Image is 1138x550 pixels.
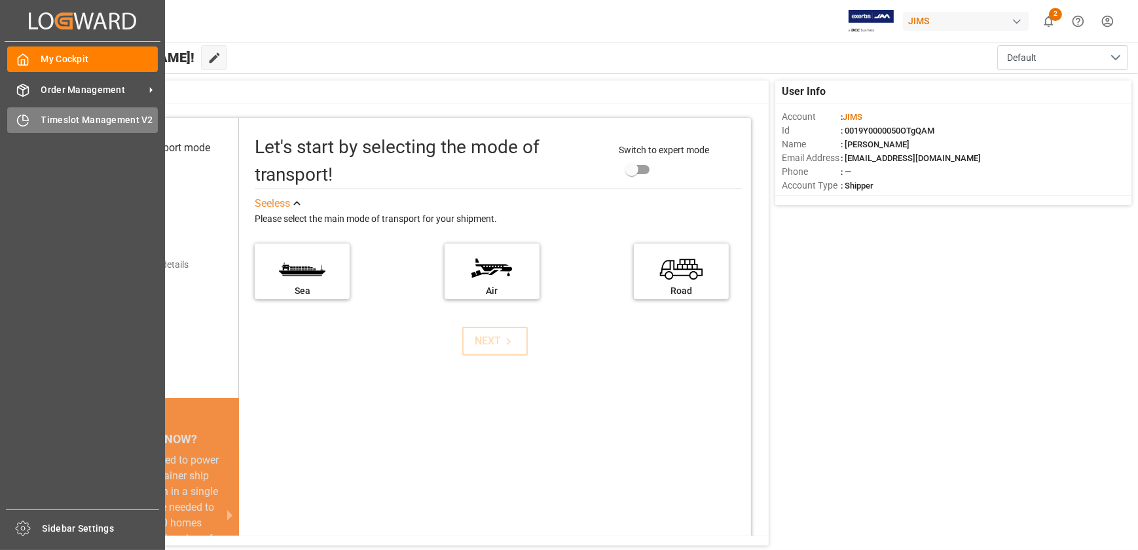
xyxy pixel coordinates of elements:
span: Name [782,137,841,151]
div: Let's start by selecting the mode of transport! [255,134,606,189]
div: Select transport mode [109,140,210,156]
span: My Cockpit [41,52,158,66]
a: My Cockpit [7,46,158,72]
span: : [841,112,862,122]
span: Timeslot Management V2 [41,113,158,127]
div: Please select the main mode of transport for your shipment. [255,211,742,227]
span: Order Management [41,83,145,97]
div: NEXT [475,333,515,349]
img: Exertis%20JAM%20-%20Email%20Logo.jpg_1722504956.jpg [849,10,894,33]
span: : 0019Y0000050OTgQAM [841,126,934,136]
div: JIMS [903,12,1029,31]
span: Switch to expert mode [619,145,710,155]
span: User Info [782,84,826,100]
span: Account [782,110,841,124]
span: 2 [1049,8,1062,21]
span: : [PERSON_NAME] [841,139,909,149]
button: open menu [997,45,1128,70]
button: Help Center [1063,7,1093,36]
a: Timeslot Management V2 [7,107,158,133]
div: See less [255,196,290,211]
div: Road [640,284,722,298]
span: Id [782,124,841,137]
button: show 2 new notifications [1034,7,1063,36]
div: Air [451,284,533,298]
span: Phone [782,165,841,179]
button: NEXT [462,327,528,356]
span: : [EMAIL_ADDRESS][DOMAIN_NAME] [841,153,981,163]
span: JIMS [843,112,862,122]
span: Email Address [782,151,841,165]
span: : — [841,167,851,177]
span: : Shipper [841,181,873,191]
span: Sidebar Settings [43,522,160,536]
div: Sea [261,284,343,298]
span: Account Type [782,179,841,192]
span: Default [1007,51,1037,65]
button: JIMS [903,9,1034,33]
